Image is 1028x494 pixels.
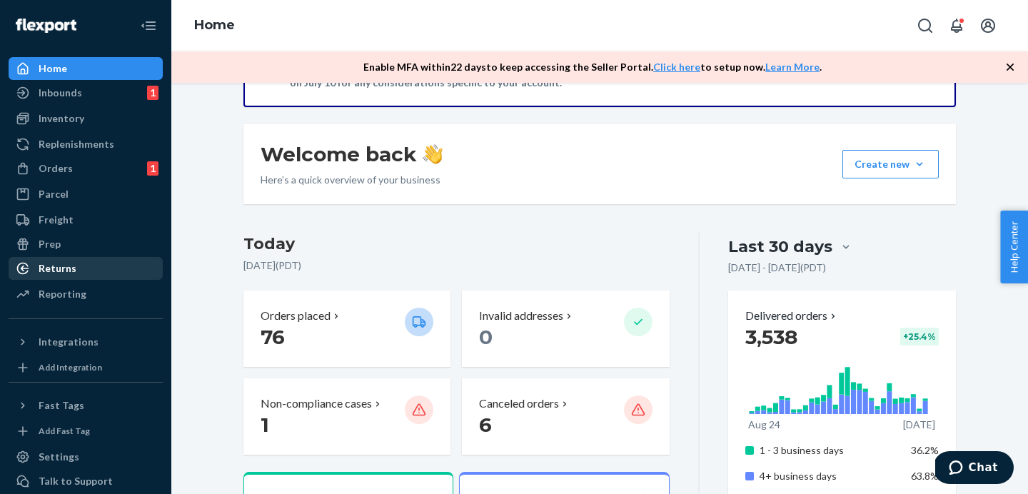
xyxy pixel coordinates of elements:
[363,60,822,74] p: Enable MFA within 22 days to keep accessing the Seller Portal. to setup now. .
[9,57,163,80] a: Home
[39,187,69,201] div: Parcel
[9,157,163,180] a: Orders1
[9,283,163,306] a: Reporting
[147,86,158,100] div: 1
[134,11,163,40] button: Close Navigation
[39,213,74,227] div: Freight
[261,141,443,167] h1: Welcome back
[842,150,939,178] button: Create new
[911,444,939,456] span: 36.2%
[39,237,61,251] div: Prep
[760,443,900,458] p: 1 - 3 business days
[728,236,832,258] div: Last 30 days
[462,378,669,455] button: Canceled orders 6
[9,359,163,376] a: Add Integration
[9,183,163,206] a: Parcel
[243,233,670,256] h3: Today
[183,5,246,46] ol: breadcrumbs
[39,261,76,276] div: Returns
[745,308,839,324] button: Delivered orders
[479,325,493,349] span: 0
[9,331,163,353] button: Integrations
[9,470,163,493] button: Talk to Support
[760,469,900,483] p: 4+ business days
[9,233,163,256] a: Prep
[9,133,163,156] a: Replenishments
[39,111,84,126] div: Inventory
[39,137,114,151] div: Replenishments
[261,308,331,324] p: Orders placed
[942,11,971,40] button: Open notifications
[9,445,163,468] a: Settings
[9,423,163,440] a: Add Fast Tag
[39,474,113,488] div: Talk to Support
[479,308,563,324] p: Invalid addresses
[39,287,86,301] div: Reporting
[653,61,700,73] a: Click here
[9,107,163,130] a: Inventory
[9,394,163,417] button: Fast Tags
[479,413,492,437] span: 6
[1000,211,1028,283] button: Help Center
[9,81,163,104] a: Inbounds1
[243,258,670,273] p: [DATE] ( PDT )
[462,291,669,367] button: Invalid addresses 0
[911,470,939,482] span: 63.8%
[194,17,235,33] a: Home
[39,425,90,437] div: Add Fast Tag
[39,361,102,373] div: Add Integration
[39,335,99,349] div: Integrations
[39,161,73,176] div: Orders
[39,450,79,464] div: Settings
[261,413,269,437] span: 1
[39,61,67,76] div: Home
[935,451,1014,487] iframe: Opens a widget where you can chat to one of our agents
[147,161,158,176] div: 1
[261,395,372,412] p: Non-compliance cases
[745,325,797,349] span: 3,538
[728,261,826,275] p: [DATE] - [DATE] ( PDT )
[243,378,450,455] button: Non-compliance cases 1
[423,144,443,164] img: hand-wave emoji
[261,325,285,349] span: 76
[974,11,1002,40] button: Open account menu
[911,11,939,40] button: Open Search Box
[9,257,163,280] a: Returns
[765,61,820,73] a: Learn More
[39,86,82,100] div: Inbounds
[9,208,163,231] a: Freight
[903,418,935,432] p: [DATE]
[261,173,443,187] p: Here’s a quick overview of your business
[479,395,559,412] p: Canceled orders
[900,328,939,346] div: + 25.4 %
[39,398,84,413] div: Fast Tags
[243,291,450,367] button: Orders placed 76
[748,418,780,432] p: Aug 24
[16,19,76,33] img: Flexport logo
